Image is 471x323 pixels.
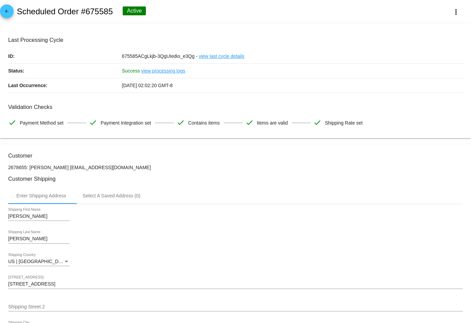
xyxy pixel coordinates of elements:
span: Items are valid [257,116,288,130]
p: Status: [8,64,122,78]
h3: Last Processing Cycle [8,37,463,43]
a: view processing logs [141,64,185,78]
span: 675585ACgLkjb-3QgUIedio_e3Qg - [122,53,198,59]
span: Payment Method set [20,116,63,130]
span: Contains items [188,116,220,130]
a: view last cycle details [199,49,244,63]
input: Shipping Street 2 [8,304,463,310]
mat-icon: check [245,118,254,127]
p: 2678655: [PERSON_NAME] [EMAIL_ADDRESS][DOMAIN_NAME] [8,165,463,170]
span: Success [122,68,140,74]
div: Active [123,6,146,15]
mat-icon: more_vert [452,8,460,16]
span: Payment Integration set [101,116,151,130]
mat-icon: arrow_back [3,9,11,17]
div: Enter Shipping Address [16,193,66,198]
mat-icon: check [8,118,16,127]
mat-icon: check [177,118,185,127]
input: Shipping Street 1 [8,281,463,287]
h3: Customer Shipping [8,176,463,182]
mat-icon: check [89,118,97,127]
mat-select: Shipping Country [8,259,70,264]
h3: Validation Checks [8,104,463,110]
span: Shipping Rate set [325,116,363,130]
span: US | [GEOGRAPHIC_DATA] [8,259,69,264]
input: Shipping Last Name [8,236,70,242]
mat-icon: check [313,118,321,127]
div: Select A Saved Address (0) [82,193,140,198]
p: ID: [8,49,122,63]
span: [DATE] 02:02:20 GMT-8 [122,83,173,88]
p: Last Occurrence: [8,78,122,93]
h2: Scheduled Order #675585 [17,7,113,16]
input: Shipping First Name [8,214,70,219]
h3: Customer [8,152,463,159]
